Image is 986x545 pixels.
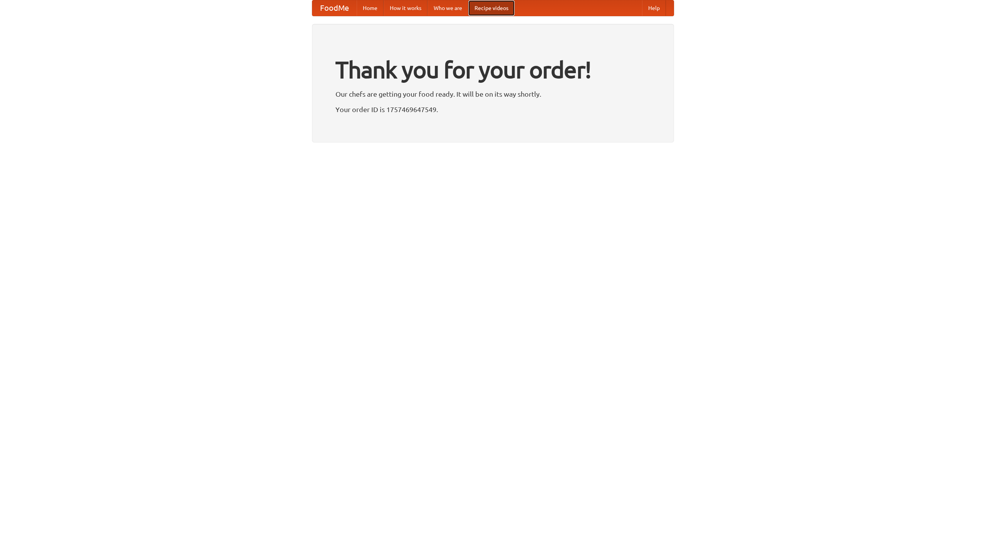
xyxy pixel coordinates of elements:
a: Home [357,0,384,16]
a: How it works [384,0,428,16]
p: Our chefs are getting your food ready. It will be on its way shortly. [335,88,651,100]
a: Who we are [428,0,468,16]
p: Your order ID is 1757469647549. [335,104,651,115]
a: Help [642,0,666,16]
a: FoodMe [312,0,357,16]
a: Recipe videos [468,0,515,16]
h1: Thank you for your order! [335,51,651,88]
